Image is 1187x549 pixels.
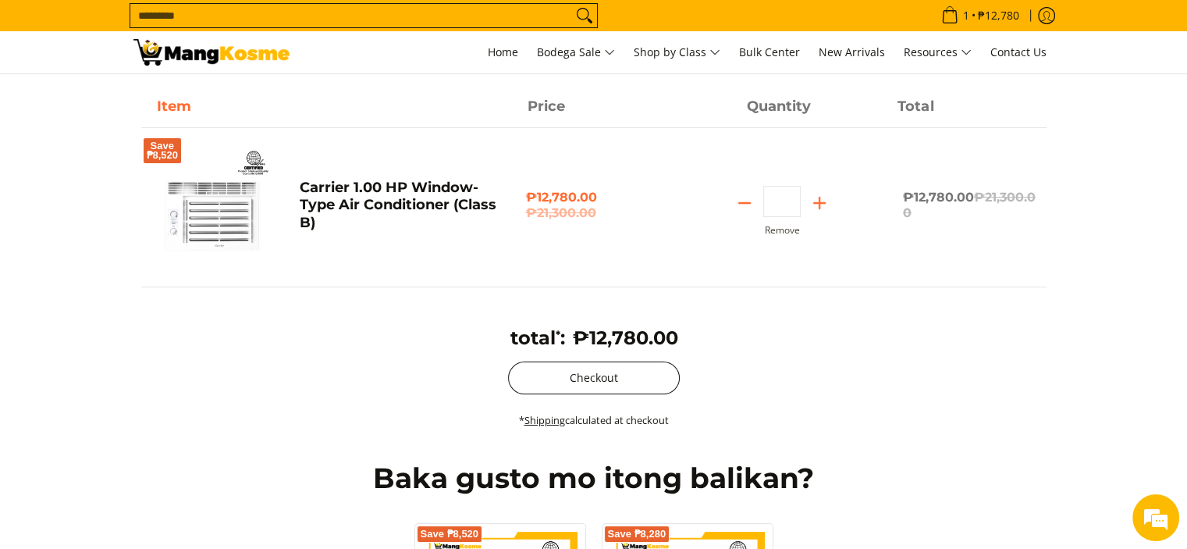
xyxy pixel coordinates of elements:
small: * calculated at checkout [519,413,669,427]
nav: Main Menu [305,31,1054,73]
del: ₱21,300.00 [526,205,661,221]
a: Contact Us [983,31,1054,73]
span: 1 [961,10,972,21]
span: Resources [904,43,972,62]
span: ₱12,780.00 [573,326,678,349]
button: Search [572,4,597,27]
span: Save ₱8,520 [147,141,179,160]
span: Bodega Sale [537,43,615,62]
span: • [936,7,1024,24]
span: Contact Us [990,45,1047,59]
span: ₱12,780 [976,10,1022,21]
textarea: Type your message and hit 'Enter' [8,376,297,430]
img: Default Title Carrier 1.00 HP Window-Type Air Conditioner (Class B) [149,144,276,271]
span: We're online! [91,171,215,329]
a: Home [480,31,526,73]
button: Subtract [726,191,763,216]
h2: Baka gusto mo itong balikan? [133,461,1054,496]
span: ₱12,780.00 [526,190,661,221]
a: Resources [896,31,979,73]
button: Add [801,191,838,216]
span: Home [488,45,518,59]
a: Carrier 1.00 HP Window-Type Air Conditioner (Class B) [300,179,496,231]
span: Shop by Class [634,43,720,62]
del: ₱21,300.00 [903,190,1036,220]
button: Checkout [508,362,680,394]
div: Chat with us now [81,87,262,108]
h3: total : [510,326,565,350]
button: Remove [765,225,800,236]
span: New Arrivals [819,45,885,59]
a: New Arrivals [811,31,893,73]
span: Save ₱8,520 [421,529,479,539]
span: Save ₱8,280 [608,529,666,539]
a: Bodega Sale [529,31,623,73]
a: Bulk Center [731,31,808,73]
span: ₱12,780.00 [903,190,1036,220]
a: Shipping [524,413,565,427]
img: Your Shopping Cart | Mang Kosme [133,39,290,66]
span: Bulk Center [739,45,800,59]
div: Minimize live chat window [256,8,293,45]
a: Shop by Class [626,31,728,73]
